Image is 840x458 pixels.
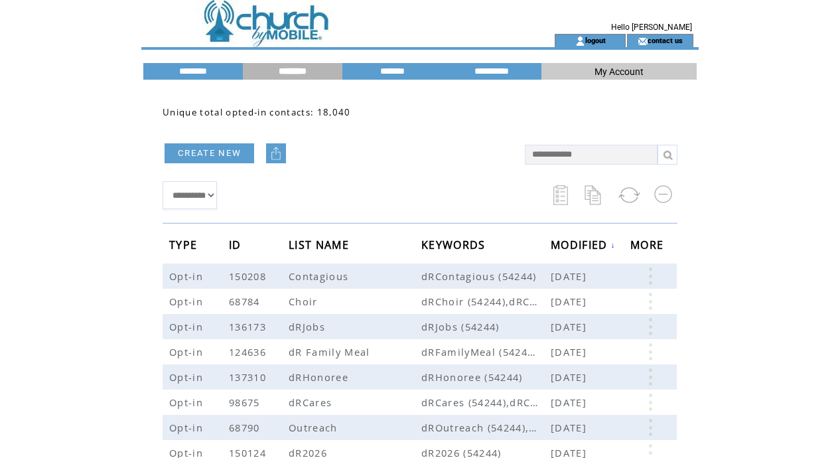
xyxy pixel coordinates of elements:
a: MODIFIED↓ [551,241,616,249]
span: Opt-in [169,421,206,434]
span: LIST NAME [289,234,352,259]
a: KEYWORDS [421,240,489,248]
span: Opt-in [169,370,206,384]
span: 98675 [229,396,263,409]
a: LIST NAME [289,240,352,248]
span: Opt-in [169,269,206,283]
span: Outreach [289,421,341,434]
a: ID [229,240,245,248]
span: dR Family Meal [289,345,374,358]
span: Opt-in [169,320,206,333]
span: dRHonoree [289,370,352,384]
span: Opt-in [169,345,206,358]
span: [DATE] [551,396,590,409]
span: TYPE [169,234,200,259]
span: 124636 [229,345,269,358]
span: Contagious [289,269,352,283]
span: [DATE] [551,320,590,333]
span: [DATE] [551,269,590,283]
span: 68784 [229,295,263,308]
span: dROutreach (54244),dROutreach (71441-US) [421,421,551,434]
img: upload.png [269,147,283,160]
span: dRFamilyMeal (54244),dRFamilyMeal (71441-US) [421,345,551,358]
span: 136173 [229,320,269,333]
a: CREATE NEW [165,143,254,163]
span: 150208 [229,269,269,283]
span: dRJobs [289,320,328,333]
span: [DATE] [551,370,590,384]
span: My Account [595,66,644,77]
a: contact us [648,36,683,44]
span: MODIFIED [551,234,611,259]
span: dRJobs (54244) [421,320,551,333]
img: contact_us_icon.gif [638,36,648,46]
span: dRChoir (54244),dRCONTAGIOUS (71441-US) [421,295,551,308]
a: TYPE [169,240,200,248]
span: [DATE] [551,345,590,358]
span: Opt-in [169,396,206,409]
span: MORE [630,234,667,259]
a: logout [585,36,606,44]
img: account_icon.gif [575,36,585,46]
span: dRCares (54244),dRCares (71441-US) [421,396,551,409]
span: Hello [PERSON_NAME] [611,23,692,32]
span: [DATE] [551,421,590,434]
span: dRCares [289,396,335,409]
span: Opt-in [169,295,206,308]
span: KEYWORDS [421,234,489,259]
span: Unique total opted-in contacts: 18,040 [163,106,351,118]
span: dRHonoree (54244) [421,370,551,384]
span: [DATE] [551,295,590,308]
span: dRContagious (54244) [421,269,551,283]
span: ID [229,234,245,259]
span: 68790 [229,421,263,434]
span: 137310 [229,370,269,384]
span: Choir [289,295,321,308]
